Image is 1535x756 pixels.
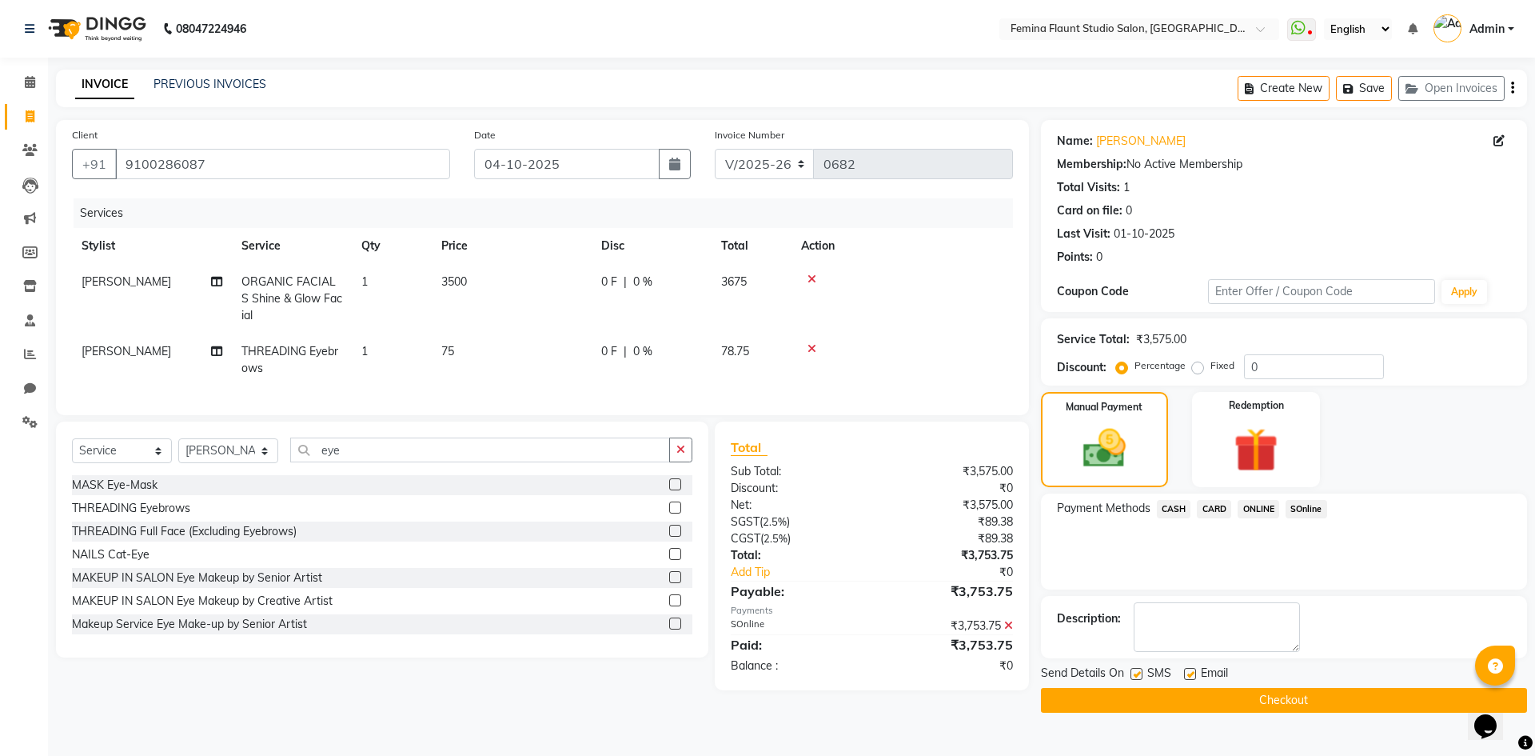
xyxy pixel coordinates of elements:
[1147,665,1171,685] span: SMS
[1057,610,1121,627] div: Description:
[719,480,871,497] div: Discount:
[1286,500,1327,518] span: SOnline
[731,514,760,529] span: SGST
[1229,398,1284,413] label: Redemption
[74,198,1025,228] div: Services
[871,480,1024,497] div: ₹0
[176,6,246,51] b: 08047224946
[474,128,496,142] label: Date
[72,500,190,517] div: THREADING Eyebrows
[72,149,117,179] button: +91
[1469,21,1505,38] span: Admin
[1057,331,1130,348] div: Service Total:
[719,463,871,480] div: Sub Total:
[72,128,98,142] label: Client
[719,635,871,654] div: Paid:
[719,564,897,581] a: Add Tip
[719,658,871,674] div: Balance :
[633,274,652,290] span: 0 %
[624,274,627,290] span: |
[1041,688,1527,713] button: Checkout
[1468,692,1519,740] iframe: chat widget
[1238,500,1279,518] span: ONLINE
[871,618,1024,634] div: ₹3,753.75
[1220,422,1292,478] img: _gift.svg
[1134,358,1186,373] label: Percentage
[1057,500,1150,517] span: Payment Methods
[897,564,1024,581] div: ₹0
[791,228,1013,264] th: Action
[871,582,1024,601] div: ₹3,753.75
[352,228,432,264] th: Qty
[1201,665,1228,685] span: Email
[871,635,1024,654] div: ₹3,753.75
[72,616,307,633] div: Makeup Service Eye Make-up by Senior Artist
[719,582,871,601] div: Payable:
[1441,280,1487,304] button: Apply
[871,530,1024,547] div: ₹89.38
[1057,249,1093,266] div: Points:
[592,228,712,264] th: Disc
[715,128,784,142] label: Invoice Number
[1096,133,1186,150] a: [PERSON_NAME]
[1157,500,1191,518] span: CASH
[719,547,871,564] div: Total:
[871,497,1024,514] div: ₹3,575.00
[72,228,232,264] th: Stylist
[871,658,1024,674] div: ₹0
[1238,76,1330,101] button: Create New
[82,274,171,289] span: [PERSON_NAME]
[1336,76,1392,101] button: Save
[719,514,871,530] div: ( )
[601,274,617,290] span: 0 F
[1041,665,1124,685] span: Send Details On
[72,523,297,540] div: THREADING Full Face (Excluding Eyebrows)
[1123,179,1130,196] div: 1
[871,547,1024,564] div: ₹3,753.75
[75,70,134,99] a: INVOICE
[1096,249,1102,266] div: 0
[1057,156,1126,173] div: Membership:
[601,343,617,360] span: 0 F
[72,477,157,494] div: MASK Eye-Mask
[441,344,454,358] span: 75
[1070,424,1139,473] img: _cash.svg
[1057,226,1110,242] div: Last Visit:
[1210,358,1234,373] label: Fixed
[1057,156,1511,173] div: No Active Membership
[721,274,747,289] span: 3675
[361,344,368,358] span: 1
[764,532,787,545] span: 2.5%
[1057,283,1208,300] div: Coupon Code
[115,149,450,179] input: Search by Name/Mobile/Email/Code
[1433,14,1461,42] img: Admin
[1114,226,1174,242] div: 01-10-2025
[432,228,592,264] th: Price
[871,514,1024,530] div: ₹89.38
[72,570,322,586] div: MAKEUP IN SALON Eye Makeup by Senior Artist
[871,463,1024,480] div: ₹3,575.00
[731,604,1013,618] div: Payments
[241,344,338,375] span: THREADING Eyebrows
[290,438,670,462] input: Search or Scan
[1398,76,1505,101] button: Open Invoices
[721,344,749,358] span: 78.75
[719,530,871,547] div: ( )
[624,343,627,360] span: |
[1057,359,1106,376] div: Discount:
[72,593,333,610] div: MAKEUP IN SALON Eye Makeup by Creative Artist
[1208,279,1435,304] input: Enter Offer / Coupon Code
[361,274,368,289] span: 1
[1057,202,1122,219] div: Card on file:
[153,77,266,91] a: PREVIOUS INVOICES
[1057,133,1093,150] div: Name:
[1066,400,1142,414] label: Manual Payment
[1136,331,1186,348] div: ₹3,575.00
[712,228,791,264] th: Total
[763,515,787,528] span: 2.5%
[1197,500,1231,518] span: CARD
[719,618,871,634] div: SOnline
[1057,179,1120,196] div: Total Visits:
[1126,202,1132,219] div: 0
[731,439,767,456] span: Total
